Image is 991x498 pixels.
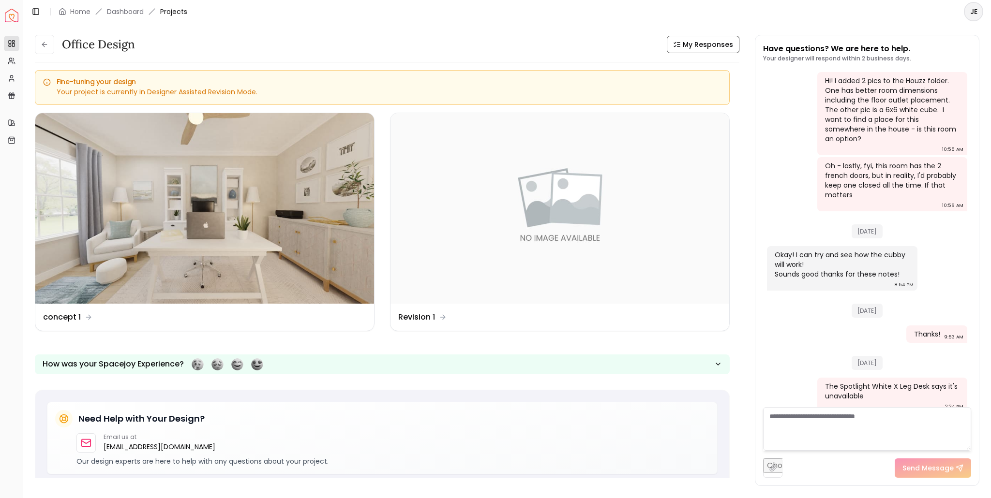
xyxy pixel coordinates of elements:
a: concept 1concept 1 [35,113,375,331]
p: Have questions? We are here to help. [763,43,911,55]
div: Hi! I added 2 pics to the Houzz folder. One has better room dimensions including the floor outlet... [825,76,958,144]
dd: concept 1 [43,311,81,323]
div: The Spotlight White X Leg Desk says it's unavailable [825,381,958,401]
div: 10:55 AM [942,145,963,154]
div: Your project is currently in Designer Assisted Revision Mode. [43,87,721,97]
div: 9:53 AM [944,332,963,342]
button: JE [964,2,983,21]
div: 10:56 AM [942,201,963,210]
h5: Need Help with Your Design? [78,412,205,425]
a: [EMAIL_ADDRESS][DOMAIN_NAME] [104,441,215,453]
dd: Revision 1 [398,311,435,323]
div: 2:24 PM [945,402,963,411]
span: Projects [160,7,187,16]
h5: Fine-tuning your design [43,78,721,85]
a: Dashboard [107,7,144,16]
p: Email us at [104,433,215,441]
img: Spacejoy Logo [5,9,18,22]
div: Oh - lastly, fyi, this room has the 2 french doors, but in reality, I'd probably keep one closed ... [825,161,958,200]
span: [DATE] [852,304,883,318]
nav: breadcrumb [59,7,187,16]
p: How was your Spacejoy Experience? [43,358,184,370]
button: How was your Spacejoy Experience?Feeling terribleFeeling badFeeling goodFeeling awesome [35,354,730,374]
img: Revision 1 [390,113,729,304]
p: Our design experts are here to help with any questions about your project. [76,456,709,466]
div: Okay! I can try and see how the cubby will work! Sounds good thanks for these notes! [775,250,908,279]
span: [DATE] [852,224,883,238]
img: concept 1 [35,113,374,304]
span: JE [965,3,982,20]
button: My Responses [667,36,739,53]
a: Home [70,7,90,16]
div: Thanks! [914,329,940,339]
a: Spacejoy [5,9,18,22]
p: Your designer will respond within 2 business days. [763,55,911,62]
div: 8:54 PM [894,280,914,290]
h3: Office design [62,37,135,52]
span: [DATE] [852,356,883,370]
span: My Responses [683,40,733,49]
